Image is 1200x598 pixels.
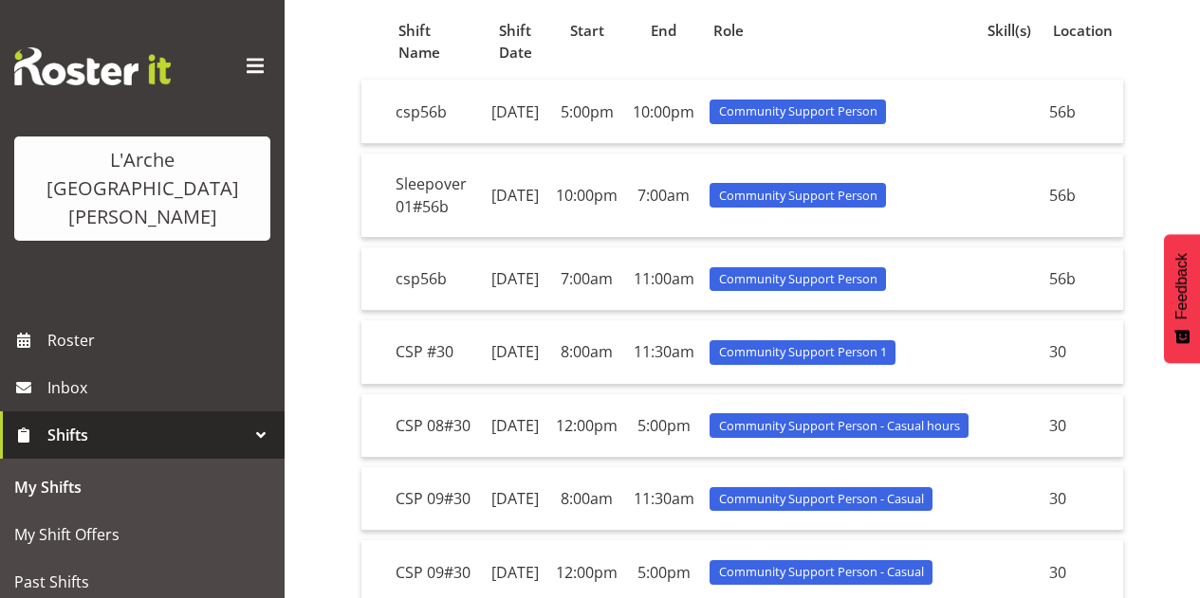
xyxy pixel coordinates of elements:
[625,247,702,311] td: 11:00am
[493,20,538,63] span: Shift Date
[482,394,548,458] td: [DATE]
[625,320,702,384] td: 11:30am
[482,247,548,311] td: [DATE]
[548,247,625,311] td: 7:00am
[1164,234,1200,363] button: Feedback - Show survey
[1042,154,1123,238] td: 56b
[388,394,482,458] td: CSP 08#30
[388,247,482,311] td: csp56b
[625,154,702,238] td: 7:00am
[482,154,548,238] td: [DATE]
[713,20,744,42] span: Role
[719,490,924,508] span: Community Support Person - Casual
[1042,394,1123,458] td: 30
[14,520,270,549] span: My Shift Offers
[651,20,676,42] span: End
[47,373,275,402] span: Inbox
[548,467,625,531] td: 8:00am
[1042,467,1123,531] td: 30
[625,394,702,458] td: 5:00pm
[482,80,548,143] td: [DATE]
[1042,80,1123,143] td: 56b
[625,80,702,143] td: 10:00pm
[14,47,171,85] img: Rosterit website logo
[548,320,625,384] td: 8:00am
[1042,247,1123,311] td: 56b
[47,421,247,449] span: Shifts
[625,467,702,531] td: 11:30am
[33,146,251,231] div: L'Arche [GEOGRAPHIC_DATA][PERSON_NAME]
[719,102,877,120] span: Community Support Person
[482,320,548,384] td: [DATE]
[719,270,877,288] span: Community Support Person
[482,467,548,531] td: [DATE]
[14,568,270,596] span: Past Shifts
[548,80,625,143] td: 5:00pm
[1173,253,1191,319] span: Feedback
[388,80,482,143] td: csp56b
[1053,20,1113,42] span: Location
[14,473,270,501] span: My Shifts
[719,417,960,435] span: Community Support Person - Casual hours
[388,467,482,531] td: CSP 09#30
[548,154,625,238] td: 10:00pm
[5,511,280,558] a: My Shift Offers
[388,320,482,384] td: CSP #30
[719,187,877,205] span: Community Support Person
[398,20,471,63] span: Shift Name
[719,343,887,361] span: Community Support Person 1
[570,20,604,42] span: Start
[719,563,924,581] span: Community Support Person - Casual
[1042,320,1123,384] td: 30
[5,463,280,511] a: My Shifts
[988,20,1031,42] span: Skill(s)
[47,326,275,354] span: Roster
[548,394,625,458] td: 12:00pm
[388,154,482,238] td: Sleepover 01#56b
